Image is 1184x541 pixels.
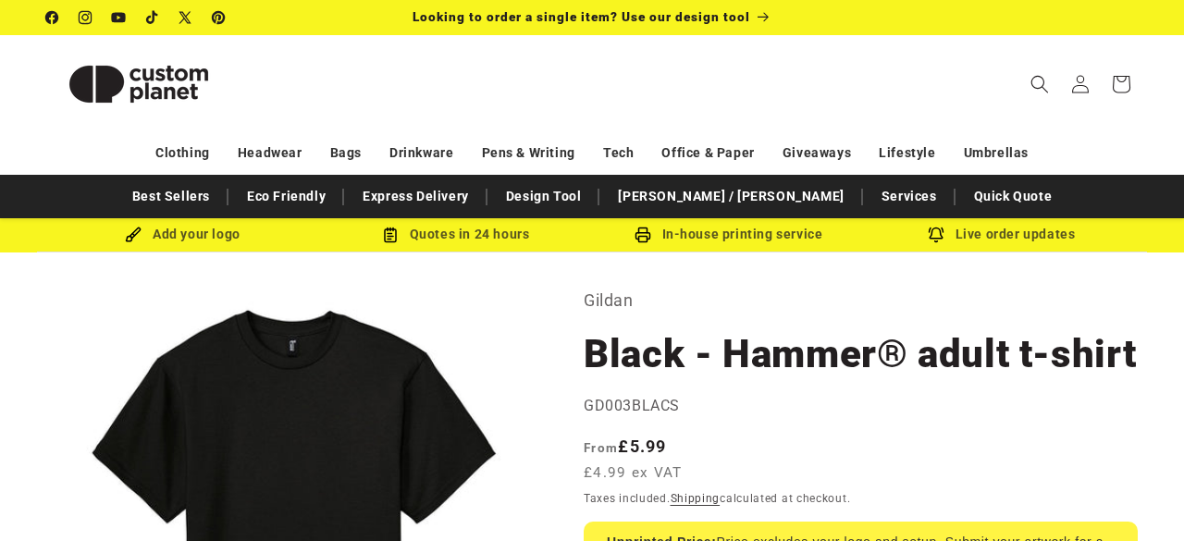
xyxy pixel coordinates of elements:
[155,137,210,169] a: Clothing
[584,440,618,455] span: From
[635,227,651,243] img: In-house printing
[584,329,1138,379] h1: Black - Hammer® adult t-shirt
[482,137,575,169] a: Pens & Writing
[584,436,667,456] strong: £5.99
[584,489,1138,508] div: Taxes included. calculated at checkout.
[319,223,592,246] div: Quotes in 24 hours
[603,137,634,169] a: Tech
[125,227,142,243] img: Brush Icon
[1019,64,1060,105] summary: Search
[584,462,683,484] span: £4.99 ex VAT
[389,137,453,169] a: Drinkware
[879,137,935,169] a: Lifestyle
[40,35,239,132] a: Custom Planet
[382,227,399,243] img: Order Updates Icon
[783,137,851,169] a: Giveaways
[353,180,478,213] a: Express Delivery
[865,223,1138,246] div: Live order updates
[965,180,1062,213] a: Quick Quote
[661,137,754,169] a: Office & Paper
[497,180,591,213] a: Design Tool
[928,227,944,243] img: Order updates
[46,43,231,126] img: Custom Planet
[330,137,362,169] a: Bags
[238,137,302,169] a: Headwear
[123,180,219,213] a: Best Sellers
[671,492,721,505] a: Shipping
[872,180,946,213] a: Services
[584,286,1138,315] p: Gildan
[238,180,335,213] a: Eco Friendly
[964,137,1029,169] a: Umbrellas
[46,223,319,246] div: Add your logo
[609,180,853,213] a: [PERSON_NAME] / [PERSON_NAME]
[413,9,750,24] span: Looking to order a single item? Use our design tool
[592,223,865,246] div: In-house printing service
[584,397,680,414] span: GD003BLACS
